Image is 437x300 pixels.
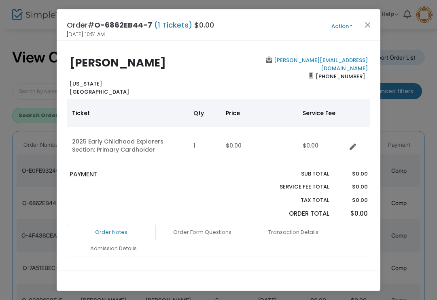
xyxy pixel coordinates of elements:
span: [DATE] 10:51 AM [67,30,105,39]
p: $0.00 [337,183,367,191]
a: Order Form Questions [158,224,247,241]
p: $0.00 [337,209,367,219]
p: $0.00 [337,196,367,204]
button: Close [363,19,373,30]
span: (1 Tickets) [152,20,194,30]
span: [PHONE_NUMBER] [313,70,368,83]
td: 2025 Early Childhood Explorers Section: Primary Cardholder [67,127,189,164]
b: [PERSON_NAME] [70,55,166,70]
button: Action [318,22,366,31]
p: $0.00 [337,170,367,178]
p: Service Fee Total [261,183,329,191]
p: Tax Total [261,196,329,204]
a: Transaction Details [249,224,338,241]
h4: Order# $0.00 [67,19,214,30]
b: [US_STATE] [GEOGRAPHIC_DATA] [70,80,129,96]
th: Service Fee [298,99,346,127]
p: PAYMENT [70,170,215,179]
p: Sub total [261,170,329,178]
td: $0.00 [221,127,298,164]
th: Qty [189,99,221,127]
p: Order Total [261,209,329,219]
th: Price [221,99,298,127]
a: Admission Details [69,240,158,257]
td: $0.00 [298,127,346,164]
td: 1 [189,127,221,164]
span: O-6862EB44-7 [94,20,152,30]
th: Ticket [67,99,189,127]
a: [PERSON_NAME][EMAIL_ADDRESS][DOMAIN_NAME] [272,56,368,72]
div: Data table [67,99,370,164]
a: Order Notes [67,224,156,241]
